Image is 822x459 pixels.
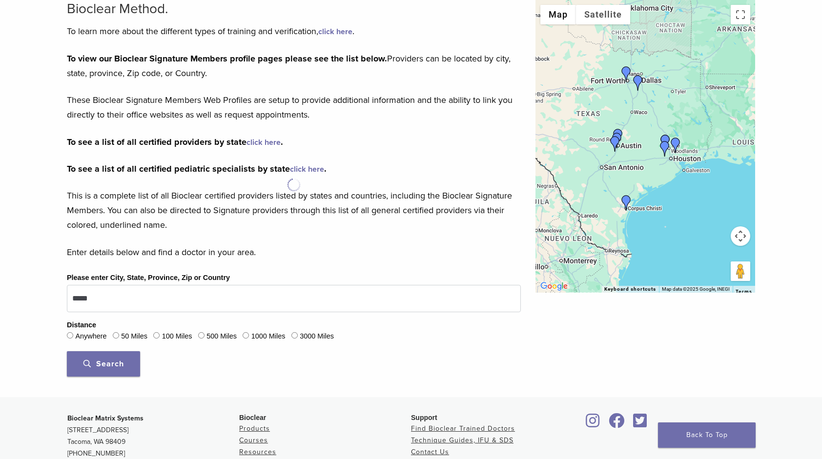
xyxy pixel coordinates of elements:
label: 1000 Miles [251,331,286,342]
button: Keyboard shortcuts [604,286,656,293]
div: Dr. Hieu Truong Do [657,141,673,157]
a: Bioclear [630,419,650,429]
button: Toggle fullscreen view [731,5,750,24]
a: Bioclear [605,419,628,429]
label: 3000 Miles [300,331,334,342]
a: Bioclear [583,419,603,429]
label: 50 Miles [121,331,147,342]
span: Map data ©2025 Google, INEGI [662,286,730,292]
label: Please enter City, State, Province, Zip or Country [67,273,230,283]
img: Google [538,280,570,293]
p: This is a complete list of all Bioclear certified providers listed by states and countries, inclu... [67,188,521,232]
strong: Bioclear Matrix Systems [67,414,144,422]
strong: To see a list of all certified providers by state . [67,137,283,147]
span: Support [411,414,437,421]
div: Dr. Mash Ameri [668,138,683,153]
p: Enter details below and find a doctor in your area. [67,245,521,259]
div: DR. Steven Cook [610,129,626,144]
a: click here [318,27,352,37]
div: Dr. Craig V. Smith [630,75,646,91]
legend: Distance [67,320,96,331]
a: Find Bioclear Trained Doctors [411,424,515,433]
button: Show street map [540,5,576,24]
div: Dr. Anna Ashley [618,195,634,211]
strong: To see a list of all certified pediatric specialists by state . [67,163,327,174]
span: Search [83,359,124,369]
label: 100 Miles [162,331,192,342]
a: Back To Top [658,422,756,448]
strong: To view our Bioclear Signature Members profile pages please see the list below. [67,53,387,64]
a: Products [239,424,270,433]
button: Drag Pegman onto the map to open Street View [731,261,750,281]
a: click here [247,138,281,147]
label: Anywhere [75,331,106,342]
p: These Bioclear Signature Members Web Profiles are setup to provide additional information and the... [67,93,521,122]
div: Dr. Amy Bender [618,66,634,82]
a: Open this area in Google Maps (opens a new window) [538,280,570,293]
a: Technique Guides, IFU & SDS [411,436,514,444]
a: Terms (opens in new tab) [736,289,752,295]
div: Dr. David McIntyre [607,136,623,152]
a: click here [290,164,324,174]
button: Map camera controls [731,226,750,246]
p: Providers can be located by city, state, province, Zip code, or Country. [67,51,521,80]
div: Dr. Dave Dorroh [658,135,673,150]
button: Search [67,351,140,377]
div: Dr. Jarett Hulse [609,133,625,148]
a: Contact Us [411,448,449,456]
span: Bioclear [239,414,266,421]
a: Courses [239,436,268,444]
a: Resources [239,448,276,456]
p: To learn more about the different types of training and verification, . [67,24,521,39]
button: Show satellite imagery [576,5,630,24]
label: 500 Miles [206,331,237,342]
